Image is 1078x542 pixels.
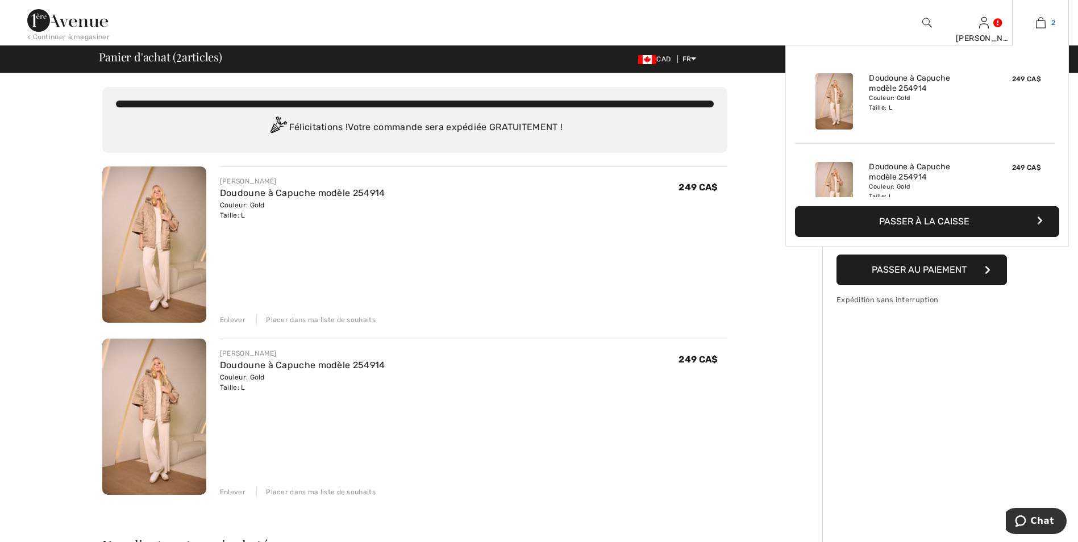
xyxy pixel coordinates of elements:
[27,9,108,32] img: 1ère Avenue
[836,294,1007,305] div: Expédition sans interruption
[795,206,1059,237] button: Passer à la caisse
[638,55,675,63] span: CAD
[815,73,853,130] img: Doudoune à Capuche modèle 254914
[872,264,967,275] span: Passer au paiement
[220,348,385,358] div: [PERSON_NAME]
[869,182,981,201] div: Couleur: Gold Taille: L
[102,339,206,495] img: Doudoune à Capuche modèle 254914
[922,16,932,30] img: recherche
[1013,16,1068,30] a: 2
[116,116,714,139] div: Félicitations ! Votre commande sera expédiée GRATUITEMENT !
[267,116,289,139] img: Congratulation2.svg
[836,255,1007,285] button: Passer au paiement
[869,162,981,182] a: Doudoune à Capuche modèle 254914
[220,360,385,370] a: Doudoune à Capuche modèle 254914
[682,55,697,63] span: FR
[220,487,245,497] div: Enlever
[1012,75,1041,83] span: 249 CA$
[27,32,110,42] div: < Continuer à magasiner
[220,372,385,393] div: Couleur: Gold Taille: L
[102,166,206,323] img: Doudoune à Capuche modèle 254914
[256,487,376,497] div: Placer dans ma liste de souhaits
[1006,508,1067,536] iframe: Ouvre un widget dans lequel vous pouvez chatter avec l’un de nos agents
[979,17,989,28] a: Se connecter
[1012,164,1041,172] span: 249 CA$
[679,354,718,365] span: 249 CA$
[220,187,385,198] a: Doudoune à Capuche modèle 254914
[1036,16,1046,30] img: Mon panier
[815,162,853,218] img: Doudoune à Capuche modèle 254914
[1051,18,1055,28] span: 2
[979,16,989,30] img: Mes infos
[220,200,385,220] div: Couleur: Gold Taille: L
[956,32,1012,44] div: [PERSON_NAME]
[869,94,981,112] div: Couleur: Gold Taille: L
[220,315,245,325] div: Enlever
[99,51,222,62] span: Panier d'achat ( articles)
[869,73,981,94] a: Doudoune à Capuche modèle 254914
[220,176,385,186] div: [PERSON_NAME]
[176,48,182,63] span: 2
[638,55,656,64] img: Canadian Dollar
[256,315,376,325] div: Placer dans ma liste de souhaits
[679,182,718,193] span: 249 CA$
